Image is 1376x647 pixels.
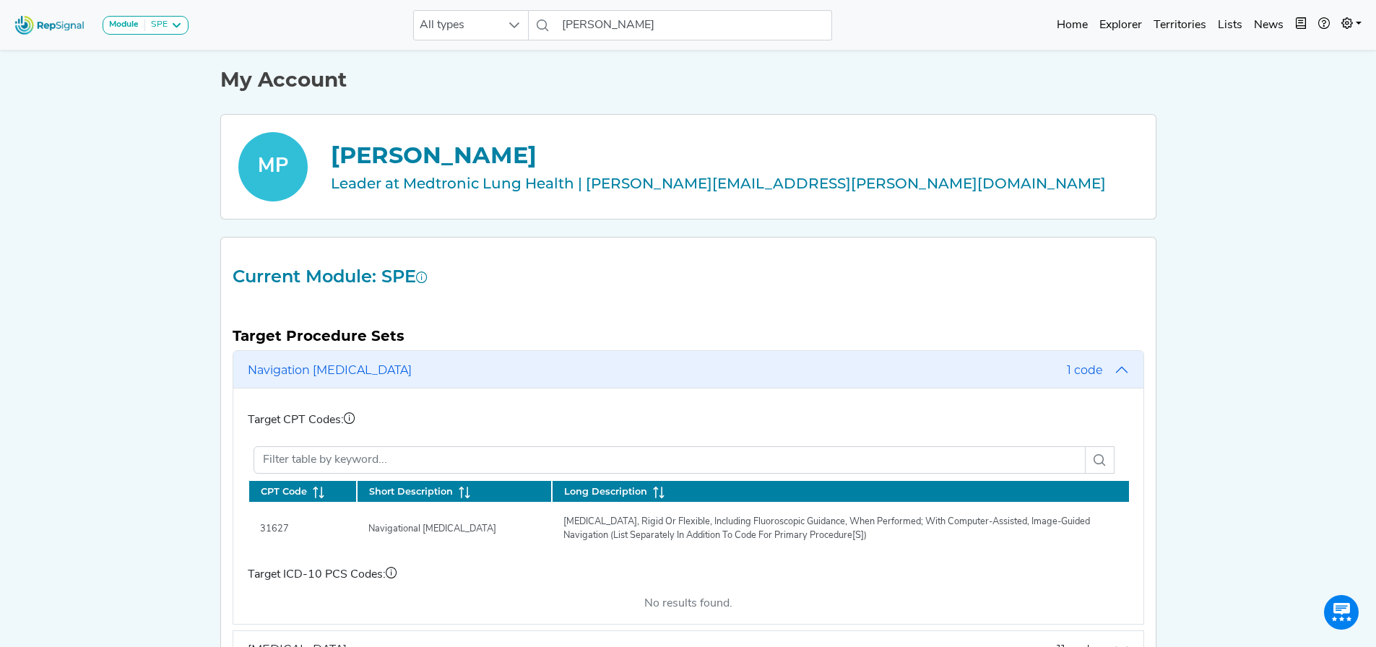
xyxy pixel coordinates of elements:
[360,522,505,536] div: Navigational [MEDICAL_DATA]
[261,485,307,498] span: CPT Code
[145,19,168,31] div: SPE
[331,138,1138,173] div: [PERSON_NAME]
[414,11,501,40] span: All types
[248,566,1129,583] p: Target ICD-10 PCS Codes:
[564,485,647,498] span: Long Description
[251,522,298,536] div: 31627
[248,363,1067,377] span: Navigation [MEDICAL_DATA]
[103,16,189,35] button: ModuleSPE
[238,132,308,201] div: MP
[248,412,1129,429] p: Target CPT Codes:
[224,266,1153,287] h2: Current Module: SPE
[233,327,1144,344] h5: Target Procedure Sets
[109,20,139,29] strong: Module
[1248,11,1289,40] a: News
[555,515,1127,542] div: [MEDICAL_DATA], Rigid Or Flexible, Including Fluoroscopic Guidance, When Performed; With Computer...
[233,351,1143,388] button: Navigation [MEDICAL_DATA]1 code
[220,68,1156,92] h1: My Account
[1148,11,1212,40] a: Territories
[1289,11,1312,40] button: Intel Book
[556,10,832,40] input: Search a physician or facility
[248,595,1129,612] div: No results found.
[254,446,1086,474] input: Filter table by keyword...
[1094,11,1148,40] a: Explorer
[1067,363,1103,377] span: 1 code
[1051,11,1094,40] a: Home
[1212,11,1248,40] a: Lists
[369,485,453,498] span: Short Description
[331,173,1138,194] div: Leader at Medtronic Lung Health | [PERSON_NAME][EMAIL_ADDRESS][PERSON_NAME][DOMAIN_NAME]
